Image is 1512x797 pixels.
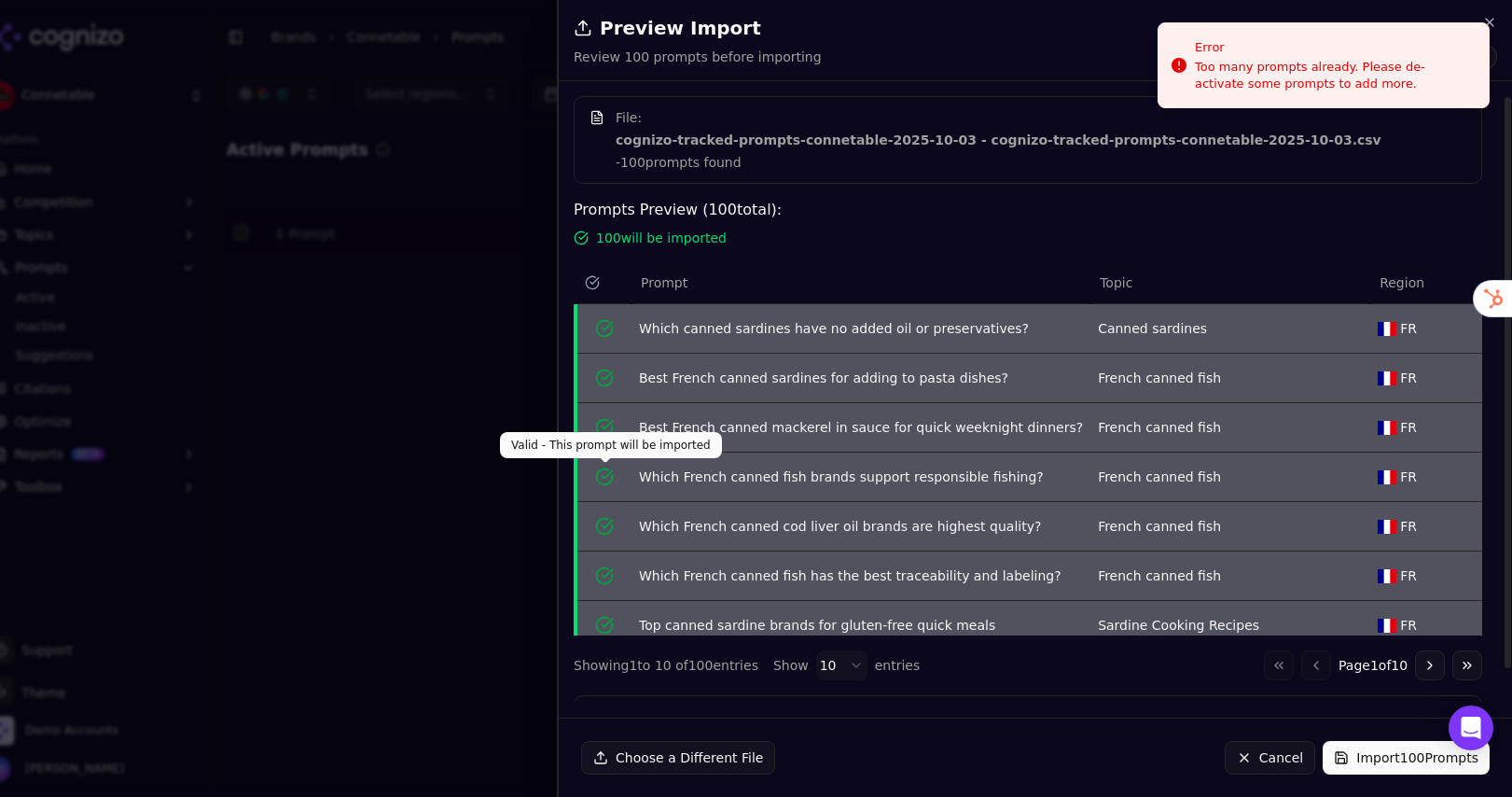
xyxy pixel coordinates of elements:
img: FR flag [1378,421,1396,435]
span: 100 valid [1404,45,1497,69]
th: status [576,262,631,304]
strong: cognizo-tracked-prompts-connetable-2025-10-03 - cognizo-tracked-prompts-connetable-2025-10-03.csv [616,131,1381,149]
span: FR [1400,517,1417,536]
span: Show [773,656,809,675]
span: FR [1400,418,1417,437]
span: Prompt [641,273,687,292]
img: FR flag [1378,569,1396,583]
th: Prompt [631,262,1090,304]
span: 100 will be imported [596,229,727,247]
div: Top canned sardine brands for gluten-free quick meals [639,616,1083,635]
span: Page 1 of 10 [1339,656,1408,675]
div: Which French canned fish has the best traceability and labeling? [639,566,1083,585]
div: Sardine Cooking Recipes [1098,616,1363,635]
img: FR flag [1378,619,1396,633]
span: Region [1380,273,1424,292]
div: Which canned sardines have no added oil or preservatives? [639,319,1083,338]
div: French canned fish [1098,468,1363,486]
div: Showing 1 to 10 of 100 entries [574,656,758,675]
h4: Prompts Preview ( 100 total): [574,199,1482,221]
button: Cancel [1225,741,1315,775]
h2: Preview Import [574,15,1497,41]
div: Data table [574,262,1482,636]
span: Topic [1100,273,1132,292]
span: FR [1400,616,1417,635]
div: French canned fish [1098,566,1363,585]
span: FR [1400,566,1417,585]
th: Region [1370,262,1482,304]
th: Topic [1090,262,1370,304]
img: FR flag [1378,470,1396,484]
button: Choose a Different File [581,741,775,775]
div: French canned fish [1098,517,1363,536]
p: Valid - This prompt will be imported [511,438,711,453]
span: entries [875,656,921,675]
div: Canned sardines [1098,319,1363,338]
div: Which French canned fish brands support responsible fishing? [639,468,1083,486]
div: French canned fish [1098,418,1363,437]
img: FR flag [1378,520,1396,534]
span: FR [1400,319,1417,338]
p: Review 100 prompts before importing [574,48,822,66]
span: FR [1400,369,1417,387]
img: FR flag [1378,322,1396,336]
div: French canned fish [1098,369,1363,387]
button: Import100Prompts [1323,741,1490,775]
img: FR flag [1378,371,1396,385]
span: FR [1400,468,1417,486]
div: File: - 100 prompts found [616,108,1466,172]
div: Which French canned cod liver oil brands are highest quality? [639,517,1083,536]
div: Best French canned mackerel in sauce for quick weeknight dinners? [639,418,1083,437]
div: Best French canned sardines for adding to pasta dishes? [639,369,1083,387]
